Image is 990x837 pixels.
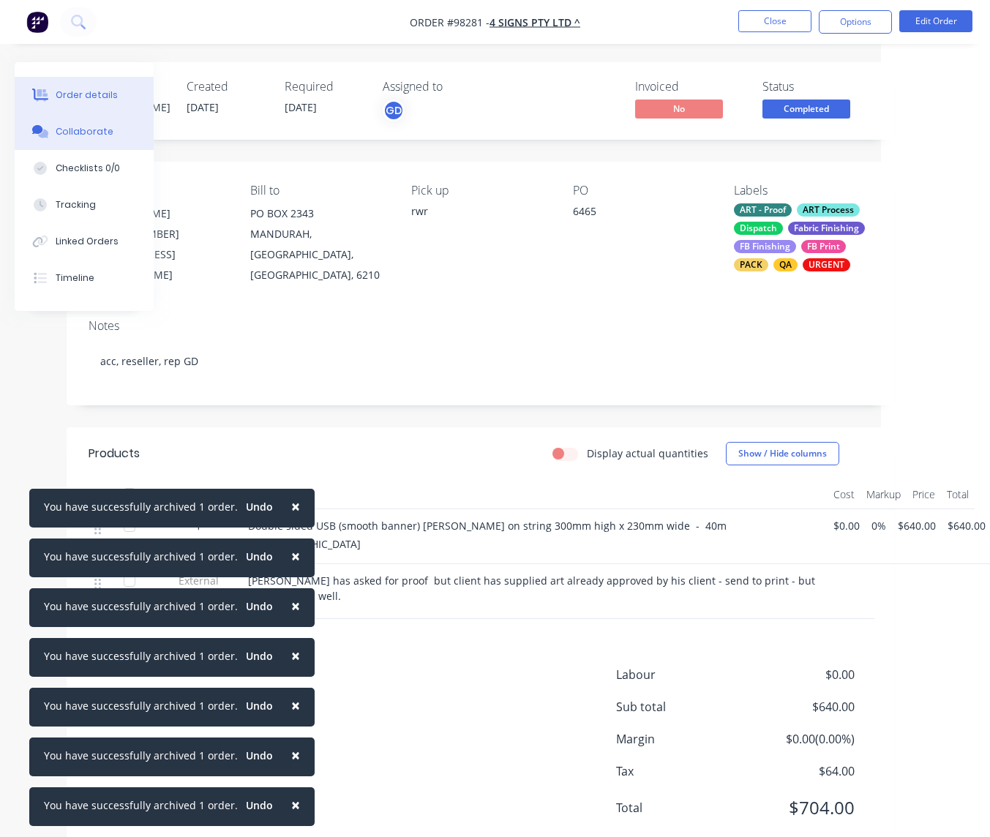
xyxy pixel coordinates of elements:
[248,519,727,533] span: Double sided USB (smooth banner) [PERSON_NAME] on string 300mm high x 230mm wide - 40m
[490,15,580,29] a: 4 SIGNS PTY LTD ^
[635,100,723,118] span: No
[738,10,811,32] button: Close
[291,546,300,566] span: ×
[44,499,238,514] div: You have successfully archived 1 order.
[250,203,389,285] div: PO BOX 2343MANDURAH, [GEOGRAPHIC_DATA], [GEOGRAPHIC_DATA], 6210
[250,224,389,285] div: MANDURAH, [GEOGRAPHIC_DATA], [GEOGRAPHIC_DATA], 6210
[238,645,281,667] button: Undo
[56,271,94,285] div: Timeline
[15,150,154,187] button: Checklists 0/0
[898,518,936,533] span: $640.00
[801,240,846,253] div: FB Print
[734,240,796,253] div: FB Finishing
[734,184,872,198] div: Labels
[44,549,238,564] div: You have successfully archived 1 order.
[773,258,798,271] div: QA
[573,203,711,224] div: 6465
[383,80,529,94] div: Assigned to
[411,203,550,219] div: rwr
[833,518,860,533] span: $0.00
[762,80,872,94] div: Status
[238,496,281,518] button: Undo
[56,162,120,175] div: Checklists 0/0
[238,596,281,618] button: Undo
[291,795,300,815] span: ×
[746,762,855,780] span: $64.00
[89,445,140,462] div: Products
[907,480,941,509] div: Price
[154,480,242,509] div: Qty
[44,648,238,664] div: You have successfully archived 1 order.
[277,538,315,574] button: Close
[26,11,48,33] img: Factory
[44,698,238,713] div: You have successfully archived 1 order.
[277,688,315,723] button: Close
[948,518,986,533] span: $640.00
[238,795,281,817] button: Undo
[238,546,281,568] button: Undo
[410,15,490,29] span: Order #98281 -
[56,235,119,248] div: Linked Orders
[277,787,315,822] button: Close
[635,80,745,94] div: Invoiced
[746,795,855,821] span: $704.00
[277,638,315,673] button: Close
[44,598,238,614] div: You have successfully archived 1 order.
[734,222,783,235] div: Dispatch
[44,748,238,763] div: You have successfully archived 1 order.
[734,203,792,217] div: ART - Proof
[89,319,872,333] div: Notes
[803,258,850,271] div: URGENT
[291,695,300,716] span: ×
[250,184,389,198] div: Bill to
[285,80,365,94] div: Required
[15,187,154,223] button: Tracking
[15,77,154,113] button: Order details
[15,113,154,150] button: Collaborate
[941,480,975,509] div: Total
[56,125,113,138] div: Collaborate
[277,489,315,524] button: Close
[726,442,839,465] button: Show / Hide columns
[291,745,300,765] span: ×
[616,762,746,780] span: Tax
[277,588,315,623] button: Close
[734,258,768,271] div: PACK
[383,100,405,121] button: GD
[238,745,281,767] button: Undo
[587,446,708,461] label: Display actual quantities
[573,184,711,198] div: PO
[819,10,892,34] button: Options
[899,10,972,32] button: Edit Order
[238,695,281,717] button: Undo
[15,223,154,260] button: Linked Orders
[828,480,860,509] div: Cost
[616,698,746,716] span: Sub total
[44,797,238,813] div: You have successfully archived 1 order.
[871,518,886,533] span: 0%
[15,260,154,296] button: Timeline
[187,100,219,114] span: [DATE]
[616,799,746,817] span: Total
[250,203,389,224] div: PO BOX 2343
[291,645,300,666] span: ×
[746,730,855,748] span: $0.00 ( 0.00 %)
[89,339,872,383] div: acc, reseller, rep GD
[762,100,850,121] button: Completed
[860,480,907,509] div: Markup
[746,698,855,716] span: $640.00
[187,80,267,94] div: Created
[248,574,818,603] span: [PERSON_NAME] has asked for proof but client has supplied art already approved by his client - se...
[285,100,317,114] span: [DATE]
[788,222,865,235] div: Fabric Finishing
[56,89,118,102] div: Order details
[762,100,850,118] span: Completed
[616,666,746,683] span: Labour
[56,198,96,211] div: Tracking
[797,203,860,217] div: ART Process
[291,596,300,616] span: ×
[746,666,855,683] span: $0.00
[411,184,550,198] div: Pick up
